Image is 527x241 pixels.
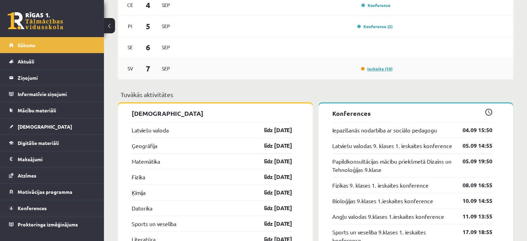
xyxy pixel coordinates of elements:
a: līdz [DATE] [252,220,292,228]
span: Mācību materiāli [18,107,56,113]
a: Fizika [132,173,145,181]
a: Latviešu valoda [132,126,169,134]
a: Digitālie materiāli [9,135,95,151]
a: 17.09 18:55 [452,228,492,236]
a: 11.09 13:55 [452,212,492,221]
span: [DEMOGRAPHIC_DATA] [18,123,72,130]
a: Ķīmija [132,188,146,197]
a: līdz [DATE] [252,157,292,165]
a: 05.09 14:55 [452,141,492,150]
a: Fizikas 9. klases 1. ieskaites konference [332,181,429,189]
a: līdz [DATE] [252,204,292,212]
span: Konferences [18,205,47,211]
span: Pi [123,21,138,32]
a: Iepazīšanās nodarbība ar sociālo pedagogu [332,126,437,134]
a: Ģeogrāfija [132,141,157,150]
legend: Informatīvie ziņojumi [18,86,95,102]
a: Latviešu valodas 9. klases 1. ieskaites konference [332,141,452,150]
a: Matemātika [132,157,160,165]
p: Konferences [332,109,493,118]
a: Datorika [132,204,152,212]
a: līdz [DATE] [252,173,292,181]
a: Ieskaite (10) [361,66,393,71]
a: līdz [DATE] [252,126,292,134]
a: Papildkonsultācijas mācību priekšmetā Dizains un Tehnoloģijas 9.klase [332,157,453,174]
a: Proktoringa izmēģinājums [9,216,95,232]
span: Atzīmes [18,172,36,179]
span: Se [123,42,138,53]
span: Proktoringa izmēģinājums [18,221,78,227]
span: Sep [159,63,173,74]
a: Maksājumi [9,151,95,167]
p: Tuvākās aktivitātes [121,90,510,99]
legend: Ziņojumi [18,70,95,86]
span: 7 [138,63,159,74]
a: Informatīvie ziņojumi [9,86,95,102]
a: līdz [DATE] [252,141,292,150]
a: līdz [DATE] [252,188,292,197]
a: 05.09 19:50 [452,157,492,165]
legend: Maksājumi [18,151,95,167]
a: [DEMOGRAPHIC_DATA] [9,119,95,135]
a: Sākums [9,37,95,53]
a: Motivācijas programma [9,184,95,200]
span: Sep [159,42,173,53]
span: Motivācijas programma [18,189,72,195]
a: 08.09 16:55 [452,181,492,189]
span: 5 [138,20,159,32]
span: Sv [123,63,138,74]
a: Mācību materiāli [9,102,95,118]
a: Rīgas 1. Tālmācības vidusskola [8,12,63,29]
span: Digitālie materiāli [18,140,59,146]
p: [DEMOGRAPHIC_DATA] [132,109,292,118]
span: 6 [138,42,159,53]
span: Sākums [18,42,35,48]
a: Konference (2) [357,24,393,29]
span: Aktuāli [18,58,34,64]
a: Bioloģijas 9.klases 1.ieskaites konference [332,197,433,205]
a: Ziņojumi [9,70,95,86]
a: 04.09 15:50 [452,126,492,134]
a: Konference [361,2,390,8]
a: Angļu valodas 9.klases 1.ieskaites konference [332,212,444,221]
a: Konferences [9,200,95,216]
a: 10.09 14:55 [452,197,492,205]
a: Atzīmes [9,167,95,183]
a: Sports un veselība [132,220,176,228]
span: Sep [159,21,173,32]
a: Aktuāli [9,53,95,69]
